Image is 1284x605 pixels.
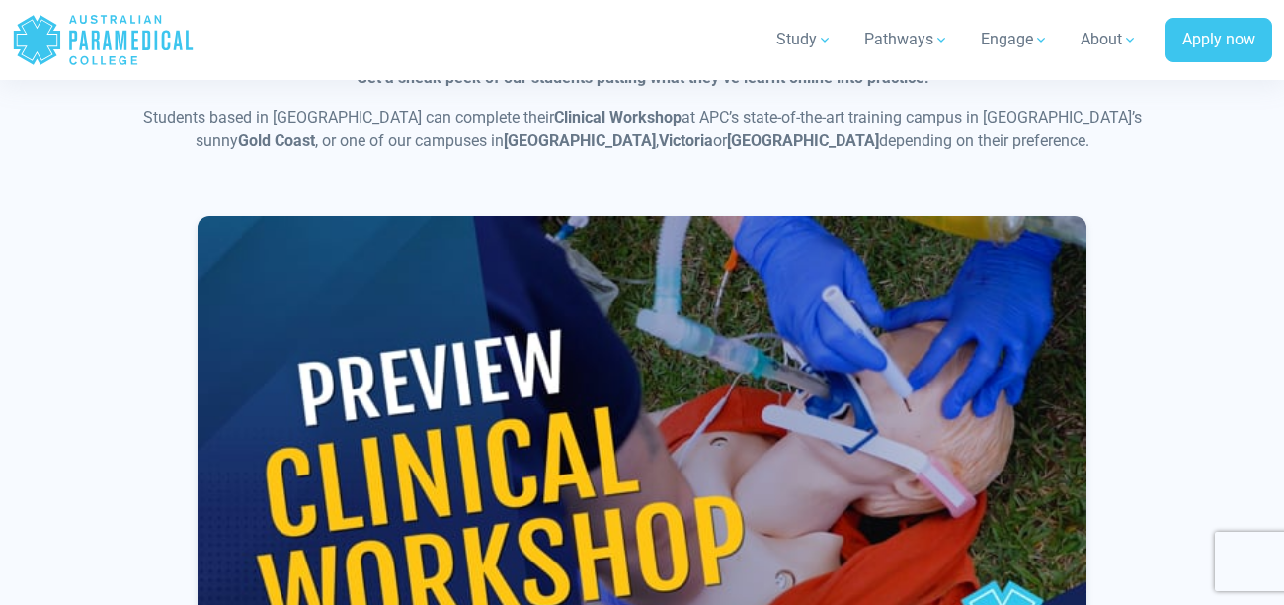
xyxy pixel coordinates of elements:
[659,131,713,150] strong: Victoria
[504,131,656,150] strong: [GEOGRAPHIC_DATA]
[727,131,879,150] strong: [GEOGRAPHIC_DATA]
[554,108,682,127] strong: Clinical Workshop
[1165,18,1272,63] a: Apply now
[852,12,961,67] a: Pathways
[12,8,195,72] a: Australian Paramedical College
[238,131,315,150] strong: Gold Coast
[969,12,1061,67] a: Engage
[107,106,1178,153] p: Students based in [GEOGRAPHIC_DATA] can complete their at APC’s state-of-the-art training campus ...
[764,12,844,67] a: Study
[1069,12,1150,67] a: About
